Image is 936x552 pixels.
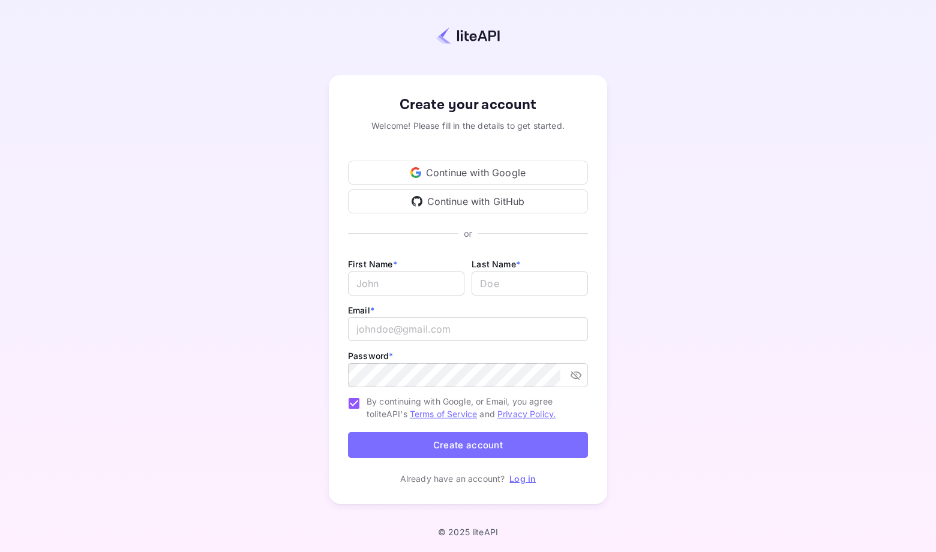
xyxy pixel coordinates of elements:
[348,259,397,269] label: First Name
[410,409,477,419] a: Terms of Service
[472,259,520,269] label: Last Name
[509,473,536,484] a: Log in
[497,409,556,419] a: Privacy Policy.
[472,272,588,295] input: Doe
[348,94,588,116] div: Create your account
[348,317,588,341] input: johndoe@gmail.com
[565,364,587,386] button: toggle password visibility
[348,161,588,185] div: Continue with Google
[367,395,578,420] span: By continuing with Google, or Email, you agree to liteAPI's and
[438,527,498,537] p: © 2025 liteAPI
[348,351,393,361] label: Password
[348,272,464,295] input: John
[348,432,588,458] button: Create account
[436,27,500,44] img: liteapi
[348,305,374,315] label: Email
[348,189,588,213] div: Continue with GitHub
[348,119,588,132] div: Welcome! Please fill in the details to get started.
[400,472,505,485] p: Already have an account?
